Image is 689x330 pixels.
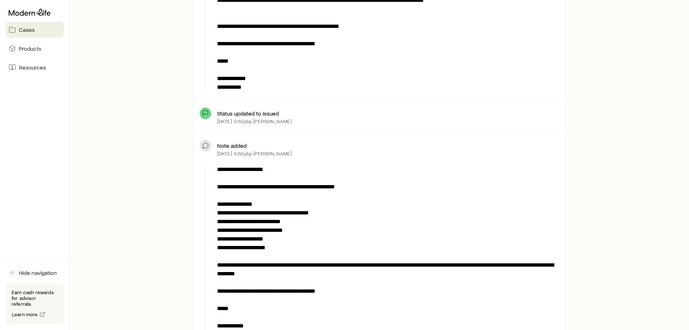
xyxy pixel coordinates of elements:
[19,64,46,71] span: Resources
[217,151,292,156] p: [DATE] 5:50p by [PERSON_NAME]
[12,289,58,307] p: Earn cash rewards for advisor referrals.
[6,265,64,281] button: Hide navigation
[217,118,292,124] p: [DATE] 5:50p by [PERSON_NAME]
[6,41,64,57] a: Products
[217,110,279,117] p: Status updated to Issued
[19,26,35,33] span: Cases
[217,142,247,149] p: Note added
[6,22,64,38] a: Cases
[6,284,64,324] div: Earn cash rewards for advisor referrals.Learn more
[19,269,57,276] span: Hide navigation
[12,312,38,317] span: Learn more
[19,45,41,52] span: Products
[6,59,64,75] a: Resources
